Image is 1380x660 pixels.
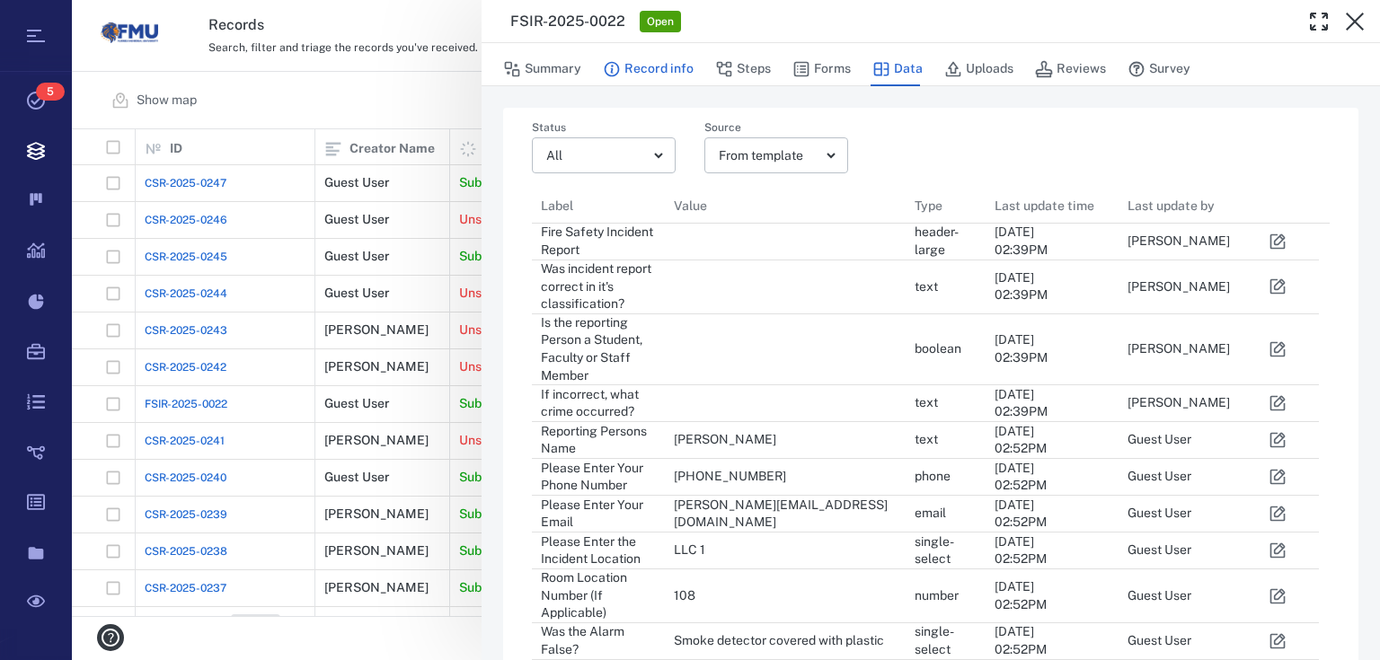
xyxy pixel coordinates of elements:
button: Survey [1128,52,1190,86]
button: Steps [715,52,771,86]
div: text [915,278,938,296]
button: Forms [792,52,851,86]
div: Type [915,180,942,231]
div: email [915,505,946,523]
div: Smoke detector covered with plastic [674,632,884,650]
div: [PHONE_NUMBER] [674,468,786,486]
div: Last update time [986,180,1119,231]
span: Help [40,13,77,29]
div: Please Enter Your Phone Number [541,460,656,495]
div: [DATE] 02:52PM [995,423,1047,458]
span: 5 [36,83,65,101]
div: [DATE] 02:39PM [995,224,1048,259]
div: Was the Alarm False? [541,623,656,658]
button: Close [1337,4,1373,40]
div: Was incident report correct in it's classification? [541,260,656,313]
div: [PERSON_NAME] [1128,340,1230,358]
div: Guest User [1128,632,1191,650]
div: All [546,145,647,166]
div: [DATE] 02:52PM [995,578,1047,613]
div: Is the reporting Person a Student, Faculty or Staff Member [541,314,656,384]
div: single-select [915,623,977,658]
div: Guest User [1128,541,1191,559]
div: text [915,431,938,449]
div: Last update by [1128,180,1215,231]
label: Status [532,122,676,137]
div: [PERSON_NAME] [674,431,776,449]
div: Label [541,180,573,231]
div: [DATE] 02:52PM [995,533,1047,568]
div: Guest User [1128,587,1191,605]
div: Guest User [1128,431,1191,449]
div: [DATE] 02:52PM [995,497,1047,532]
div: boolean [915,340,961,358]
h3: FSIR-2025-0022 [510,11,625,32]
div: [DATE] 02:39PM [995,386,1048,421]
div: LLC 1 [674,541,705,559]
span: Open [643,14,677,30]
div: Label [532,180,665,231]
div: Guest User [1128,505,1191,523]
button: Summary [503,52,581,86]
div: Type [906,180,986,231]
div: single-select [915,533,977,568]
div: Fire Safety Incident Report [541,224,656,259]
div: number [915,587,959,605]
div: Value [674,180,707,231]
button: Data [872,52,923,86]
div: Last update time [995,180,1094,231]
div: [DATE] 02:52PM [995,460,1047,495]
div: Reporting Persons Name [541,423,656,458]
div: [PERSON_NAME] [1128,233,1230,251]
button: Reviews [1035,52,1106,86]
div: [PERSON_NAME] [1128,394,1230,412]
div: Please Enter the Incident Location [541,533,656,568]
button: Record info [603,52,694,86]
div: Value [665,180,905,231]
div: Room Location Number (If Applicable) [541,569,656,622]
div: If incorrect, what crime occurred? [541,386,656,421]
button: Toggle Fullscreen [1301,4,1337,40]
div: [DATE] 02:52PM [995,623,1047,658]
div: Last update by [1119,180,1252,231]
div: [DATE] 02:39PM [995,269,1048,304]
button: Uploads [944,52,1013,86]
div: [DATE] 02:39PM [995,331,1048,366]
div: Please Enter Your Email [541,497,656,532]
label: Source [704,122,848,137]
div: 108 [674,587,695,605]
div: Guest User [1128,468,1191,486]
div: From template [719,145,819,166]
div: text [915,394,938,412]
div: phone [915,468,951,486]
div: [PERSON_NAME][EMAIL_ADDRESS][DOMAIN_NAME] [674,497,896,532]
div: header-large [915,224,977,259]
div: [PERSON_NAME] [1128,278,1230,296]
